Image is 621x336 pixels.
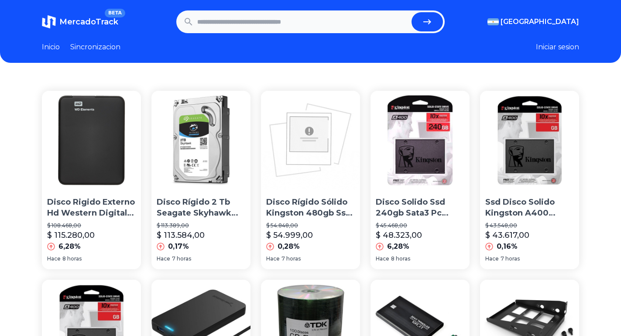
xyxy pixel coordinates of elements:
p: $ 43.548,00 [485,222,574,229]
span: Hace [157,255,170,262]
a: Sincronizacion [70,42,120,52]
a: Inicio [42,42,60,52]
span: 7 horas [281,255,301,262]
p: 0,28% [278,241,300,252]
span: 8 horas [62,255,82,262]
img: Disco Solido Ssd 240gb Sata3 Pc Notebook Mac [371,91,470,190]
a: Disco Rigido Externo Hd Western Digital 1tb Usb 3.0 Win/macDisco Rigido Externo Hd Western Digita... [42,91,141,269]
span: 7 horas [501,255,520,262]
span: Hace [376,255,389,262]
button: [GEOGRAPHIC_DATA] [487,17,579,27]
a: MercadoTrackBETA [42,15,118,29]
p: $ 45.468,00 [376,222,464,229]
p: Disco Rígido Sólido Kingston 480gb Ssd Now A400 Sata3 2.5 [266,197,355,219]
p: 6,28% [387,241,409,252]
p: $ 108.468,00 [47,222,136,229]
p: 0,16% [497,241,518,252]
p: Disco Rigido Externo Hd Western Digital 1tb Usb 3.0 Win/mac [47,197,136,219]
img: Argentina [487,18,499,25]
p: $ 113.389,00 [157,222,245,229]
a: Disco Rígido 2 Tb Seagate Skyhawk Simil Purple Wd Dvr CctDisco Rígido 2 Tb Seagate Skyhawk Simil ... [151,91,250,269]
img: Disco Rigido Externo Hd Western Digital 1tb Usb 3.0 Win/mac [42,91,141,190]
a: Disco Solido Ssd 240gb Sata3 Pc Notebook MacDisco Solido Ssd 240gb Sata3 Pc Notebook Mac$ 45.468,... [371,91,470,269]
p: $ 48.323,00 [376,229,422,241]
p: $ 113.584,00 [157,229,205,241]
p: Disco Solido Ssd 240gb Sata3 Pc Notebook Mac [376,197,464,219]
p: 6,28% [58,241,81,252]
img: Disco Rígido 2 Tb Seagate Skyhawk Simil Purple Wd Dvr Cct [151,91,250,190]
span: Hace [47,255,61,262]
span: 7 horas [172,255,191,262]
a: Disco Rígido Sólido Kingston 480gb Ssd Now A400 Sata3 2.5Disco Rígido Sólido Kingston 480gb Ssd N... [261,91,360,269]
span: Hace [485,255,499,262]
span: [GEOGRAPHIC_DATA] [501,17,579,27]
span: BETA [105,9,125,17]
a: Ssd Disco Solido Kingston A400 240gb Pc Gamer Sata 3Ssd Disco Solido Kingston A400 240gb Pc Gamer... [480,91,579,269]
p: Disco Rígido 2 Tb Seagate Skyhawk Simil Purple Wd Dvr Cct [157,197,245,219]
span: Hace [266,255,280,262]
p: $ 54.999,00 [266,229,313,241]
p: 0,17% [168,241,189,252]
p: $ 115.280,00 [47,229,95,241]
img: Disco Rígido Sólido Kingston 480gb Ssd Now A400 Sata3 2.5 [261,91,360,190]
button: Iniciar sesion [536,42,579,52]
span: 8 horas [391,255,410,262]
span: MercadoTrack [59,17,118,27]
img: MercadoTrack [42,15,56,29]
p: Ssd Disco Solido Kingston A400 240gb Pc Gamer Sata 3 [485,197,574,219]
p: $ 54.848,00 [266,222,355,229]
img: Ssd Disco Solido Kingston A400 240gb Pc Gamer Sata 3 [480,91,579,190]
p: $ 43.617,00 [485,229,529,241]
